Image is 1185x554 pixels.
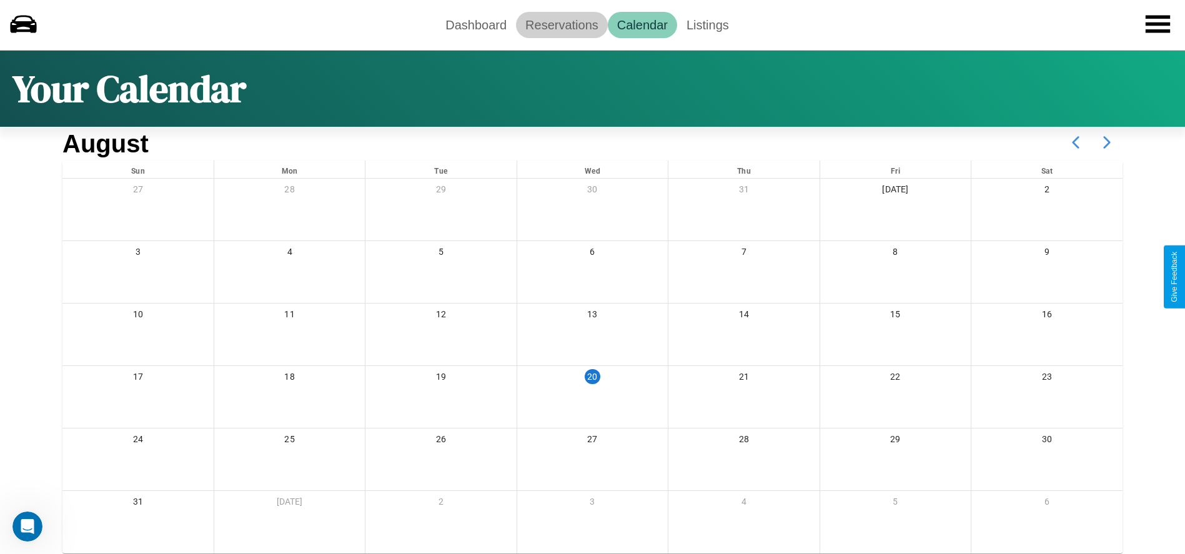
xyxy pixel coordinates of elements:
[365,161,516,178] div: Tue
[820,491,971,517] div: 5
[1170,252,1179,302] div: Give Feedback
[668,428,819,454] div: 28
[214,161,365,178] div: Mon
[62,491,214,517] div: 31
[62,304,214,329] div: 10
[62,428,214,454] div: 24
[517,304,668,329] div: 13
[12,63,246,114] h1: Your Calendar
[365,241,516,267] div: 5
[517,491,668,517] div: 3
[62,130,149,158] h2: August
[971,491,1123,517] div: 6
[820,366,971,392] div: 22
[517,428,668,454] div: 27
[971,161,1123,178] div: Sat
[214,241,365,267] div: 4
[516,12,608,38] a: Reservations
[12,512,42,542] iframe: Intercom live chat
[971,179,1123,204] div: 2
[517,161,668,178] div: Wed
[668,161,819,178] div: Thu
[971,304,1123,329] div: 16
[971,366,1123,392] div: 23
[820,428,971,454] div: 29
[517,179,668,204] div: 30
[677,12,738,38] a: Listings
[365,491,516,517] div: 2
[62,366,214,392] div: 17
[365,428,516,454] div: 26
[668,491,819,517] div: 4
[668,366,819,392] div: 21
[820,241,971,267] div: 8
[62,241,214,267] div: 3
[668,179,819,204] div: 31
[62,161,214,178] div: Sun
[62,179,214,204] div: 27
[365,304,516,329] div: 12
[608,12,677,38] a: Calendar
[436,12,516,38] a: Dashboard
[585,369,600,384] div: 20
[214,304,365,329] div: 11
[668,304,819,329] div: 14
[214,491,365,517] div: [DATE]
[668,241,819,267] div: 7
[820,304,971,329] div: 15
[365,179,516,204] div: 29
[971,428,1123,454] div: 30
[214,179,365,204] div: 28
[214,366,365,392] div: 18
[820,161,971,178] div: Fri
[214,428,365,454] div: 25
[971,241,1123,267] div: 9
[820,179,971,204] div: [DATE]
[517,241,668,267] div: 6
[365,366,516,392] div: 19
